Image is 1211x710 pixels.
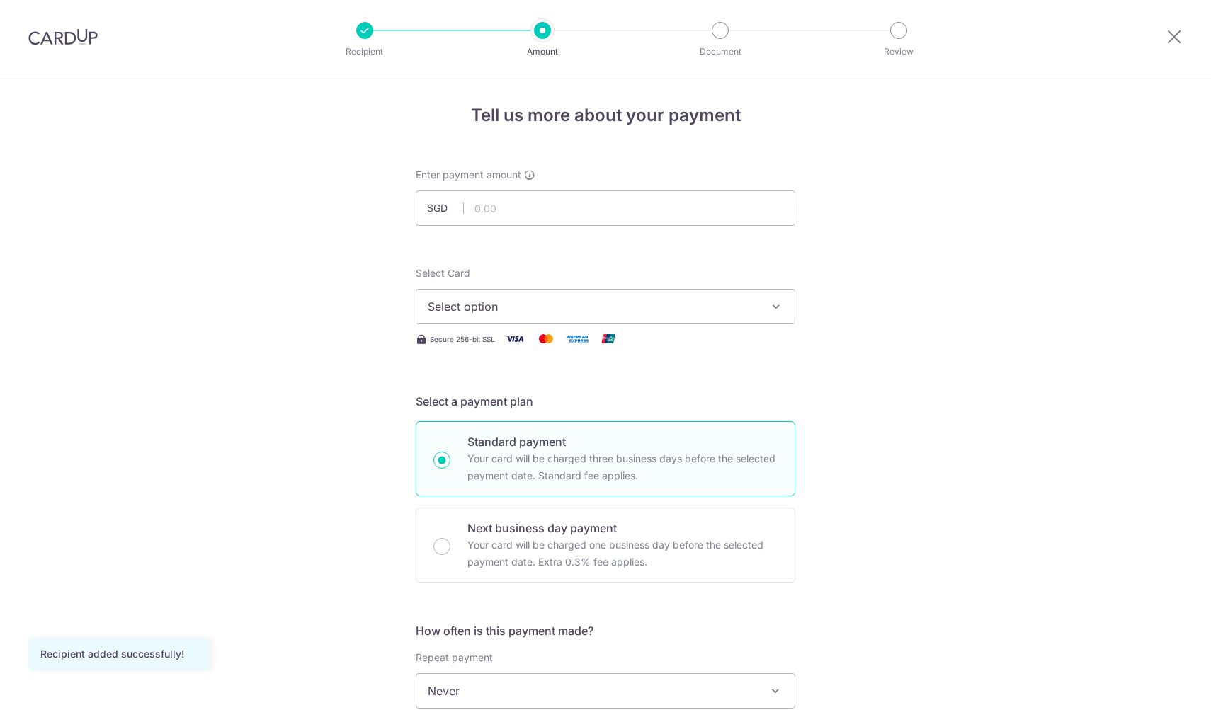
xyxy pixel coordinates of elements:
h4: Tell us more about your payment [416,103,795,128]
span: translation missing: en.payables.payment_networks.credit_card.summary.labels.select_card [416,267,470,279]
h5: Select a payment plan [416,393,795,410]
span: Never [416,673,795,709]
img: American Express [563,330,591,348]
p: Document [668,45,773,59]
img: CardUp [28,28,98,45]
p: Amount [490,45,595,59]
p: Standard payment [467,433,778,450]
h5: How often is this payment made? [416,622,795,639]
span: Select option [428,298,758,315]
img: Visa [501,330,529,348]
label: Repeat payment [416,651,493,665]
p: Recipient [312,45,417,59]
span: Secure 256-bit SSL [430,333,495,345]
span: Enter payment amount [416,168,521,182]
p: Your card will be charged three business days before the selected payment date. Standard fee appl... [467,450,778,484]
p: Your card will be charged one business day before the selected payment date. Extra 0.3% fee applies. [467,537,778,571]
img: Mastercard [532,330,560,348]
img: Union Pay [594,330,622,348]
input: 0.00 [416,190,795,226]
p: Review [846,45,951,59]
button: Select option [416,289,795,324]
span: SGD [427,201,464,215]
div: Recipient added successfully! [40,647,198,661]
p: Next business day payment [467,520,778,537]
span: Never [416,674,795,708]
